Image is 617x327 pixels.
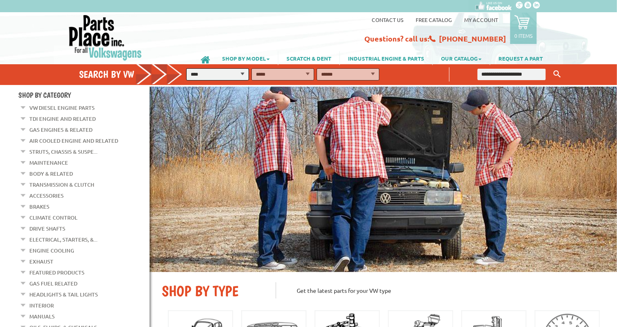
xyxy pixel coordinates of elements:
[29,190,64,201] a: Accessories
[150,87,617,272] img: First slide [900x500]
[340,51,432,65] a: INDUSTRIAL ENGINE & PARTS
[79,68,191,80] h4: Search by VW
[29,179,94,190] a: Transmission & Clutch
[29,223,65,234] a: Drive Shafts
[433,51,490,65] a: OUR CATALOG
[372,16,403,23] a: Contact us
[278,51,339,65] a: SCRATCH & DENT
[514,32,533,39] p: 0 items
[490,51,551,65] a: REQUEST A PART
[29,289,98,300] a: Headlights & Tail Lights
[275,282,605,299] p: Get the latest parts for your VW type
[29,124,93,135] a: Gas Engines & Related
[464,16,498,23] a: My Account
[29,113,96,124] a: TDI Engine and Related
[29,201,49,212] a: Brakes
[510,12,537,44] a: 0 items
[214,51,278,65] a: SHOP BY MODEL
[29,278,77,289] a: Gas Fuel Related
[162,282,263,300] h2: SHOP BY TYPE
[29,234,97,245] a: Electrical, Starters, &...
[68,14,143,61] img: Parts Place Inc!
[416,16,452,23] a: Free Catalog
[29,300,54,311] a: Interior
[29,245,74,256] a: Engine Cooling
[18,91,150,99] h4: Shop By Category
[29,267,84,278] a: Featured Products
[29,146,97,157] a: Struts, Chassis & Suspe...
[29,212,77,223] a: Climate Control
[29,135,118,146] a: Air Cooled Engine and Related
[29,157,68,168] a: Maintenance
[551,68,563,81] button: Keyword Search
[29,311,55,322] a: Manuals
[29,168,73,179] a: Body & Related
[29,102,95,113] a: VW Diesel Engine Parts
[29,256,53,267] a: Exhaust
